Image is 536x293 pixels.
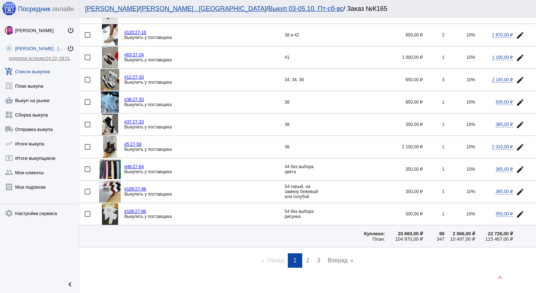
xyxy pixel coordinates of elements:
div: 2 100,00 ₽ [385,144,423,149]
mat-icon: edit [516,76,524,84]
div: 347 [423,236,445,242]
mat-icon: edit [516,165,524,174]
span: 10% [466,167,475,172]
mat-icon: shopping_basket [5,96,13,105]
span: 1 870,00 ₽ [492,32,513,38]
span: 10% [466,144,475,149]
mat-icon: edit [516,31,524,40]
div: Выкупить у поставщика [124,102,285,107]
span: 1 [294,257,297,263]
a: #5:27-59 [124,142,141,147]
img: tqH9e8PSCiyZWA5DGi8kWOBGdBoVFwAlPFYp3HA8udDcazabeM3fQS6Wc-9luDfCcLOAw-KvvlP6VzqBrraa2JDO.jpg [99,159,121,179]
div: 44 без выбора цвета [285,164,320,174]
div: Выкупить у поставщика [124,214,285,219]
div: Выкупить у поставщика [124,124,285,130]
mat-icon: local_shipping [5,125,13,134]
div: План: [349,236,385,242]
a: #38:27-33 [124,97,144,102]
div: 500,00 ₽ [385,211,423,217]
span: #5: [124,142,130,147]
div: 1 [423,167,445,172]
span: 2 145,00 ₽ [492,77,513,83]
div: Выкупить у поставщика [124,192,285,197]
span: 10% [466,122,475,127]
div: 1 [423,122,445,127]
div: 1 [423,55,445,60]
span: #12: [124,75,133,80]
mat-icon: keyboard_arrow_up [496,273,504,282]
div: Выкупить у поставщика [124,57,285,62]
img: P0HrFc2BjQnrN0qjt85mOEEEd6ZvoeeFFs9D8_NgfNxekKrLlwuJY1_Ex3aeonqKal0EDbSsIFWdg5c8jdf5h0GW.jpg [102,24,118,46]
mat-icon: edit [516,98,524,107]
img: 73xLq58P2BOqs-qIllg3xXCtabieAB0OMVER0XTxHpc0AjG-Rb2SSuXsq4It7hEfqgBcQNho.jpg [5,26,13,35]
span: #120: [124,30,135,35]
mat-icon: power_settings_new [67,45,74,52]
div: 1 [423,144,445,149]
span: #109: [124,187,135,192]
mat-icon: edit [516,143,524,152]
a: #12:27-33 [124,75,144,80]
img: 7nBCHV5xGYgn9K3gmC-AvOvxfWW9FEtreHPbmzEdssKcDgoNL3NlSKQqR5cQAHaEglvK1OAcoFRB8X4hANAohR37.jpg [101,91,119,113]
mat-icon: show_chart [5,139,13,148]
a: подписка истекает24.10, 09:51 [9,56,70,61]
div: Куплено: [349,231,385,236]
span: 10% [466,55,475,60]
mat-icon: edit [516,121,524,129]
span: 3 [317,257,320,263]
img: ZzyWjTWygtvxIp5-3l7-cNnneXeuEPzJI_GS4Gu0U5B-clQTXUIWTcXHyABW9wYV4UdTJNQIIIosSByeQ5NNldQy.jpg [100,69,119,91]
img: zhgThAPf_FBp875EqAMUEHezvMiNzsuDXrn4fjNH15eC4vAFwBCPzmiXn7TXlNNQ03y0c9OeMR7DVRIBt8_m-FVD.jpg [102,203,118,225]
mat-icon: local_atm [5,154,13,162]
span: #63: [124,52,133,57]
img: community_200.png [5,44,13,53]
div: Выкупить у поставщика [124,169,285,174]
div: [PERSON_NAME] [15,28,67,33]
span: онлайн [52,5,74,13]
a: [PERSON_NAME] . [GEOGRAPHIC_DATA] [140,5,266,12]
img: apple-icon-60x60.png [2,1,16,16]
div: Выкупить у поставщика [124,147,285,152]
div: 1 [423,189,445,194]
span: 385,00 ₽ [496,122,513,127]
a: #49:27-64 [124,164,144,169]
div: 350,00 ₽ [385,189,423,194]
div: 1 [423,211,445,217]
mat-icon: edit [516,210,524,219]
a: #108:27-86 [124,209,146,214]
mat-icon: receipt [5,183,13,191]
div: / / / Заказ №К165 [85,5,523,13]
div: 1 000,00 ₽ [385,55,423,60]
div: 98 [423,231,445,236]
span: #38: [124,97,133,102]
img: pK7FW_wCMJJyZM2pwhlyDxCUP1WkIn_acCO1p0gF0QgA5e2dtyyf5GaQsPNGquqFDyZsfK3iJ2KzCplQDu-wQGZO.jpg [99,181,121,202]
div: 1 [423,100,445,105]
div: 10 497,00 ₽ [445,236,475,242]
mat-icon: group [5,168,13,177]
mat-icon: edit [516,188,524,196]
div: 350,00 ₽ [385,122,423,127]
span: 10% [466,211,475,217]
mat-icon: power_settings_new [67,27,74,34]
span: 10% [466,100,475,105]
span: Назад [267,257,284,263]
div: 38 [285,144,320,149]
div: 2 066,00 ₽ [445,231,475,236]
a: Выкуп 03-05.10. Пт-сб-вс [268,5,343,12]
mat-icon: settings [5,209,13,218]
span: 935,00 ₽ [496,100,513,105]
div: 38 и 42 [285,32,320,38]
div: 2 [423,32,445,38]
div: 38 [285,122,320,127]
div: 54 без выбора рисунка [285,209,320,219]
span: 385,00 ₽ [496,167,513,172]
div: 104 970,00 ₽ [385,236,423,242]
a: #63:27-24 [124,52,144,57]
mat-icon: add_shopping_cart [5,67,13,76]
div: 650,00 ₽ [385,77,423,82]
mat-icon: list_alt [5,82,13,90]
span: #37: [124,119,133,124]
span: Посредник [18,5,50,13]
span: 24.10, 09:51 [46,56,70,61]
div: 350,00 ₽ [385,167,423,172]
div: [PERSON_NAME] . [GEOGRAPHIC_DATA] [15,46,67,51]
span: 2 [306,257,309,263]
